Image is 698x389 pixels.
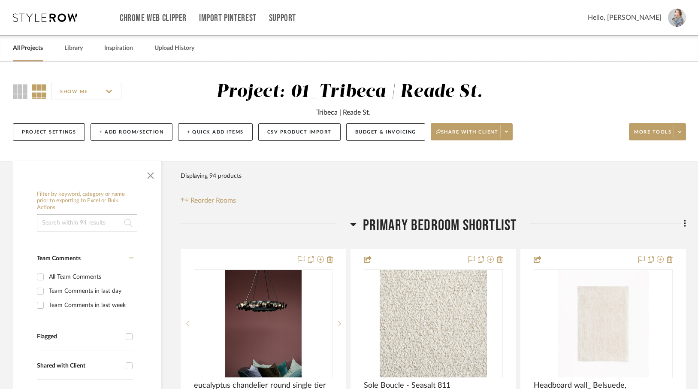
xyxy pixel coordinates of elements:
[120,15,187,22] a: Chrome Web Clipper
[316,107,371,118] div: Tribeca | Reade St.
[37,362,121,370] div: Shared with Client
[216,83,483,101] div: Project: 01_Tribeca | Reade St.
[104,43,133,54] a: Inspiration
[37,214,137,231] input: Search within 94 results
[13,43,43,54] a: All Projects
[668,9,686,27] img: avatar
[13,123,85,141] button: Project Settings
[49,284,131,298] div: Team Comments in last day
[436,129,499,142] span: Share with client
[431,123,513,140] button: Share with client
[91,123,172,141] button: + Add Room/Section
[49,298,131,312] div: Team Comments in last week
[190,195,236,206] span: Reorder Rooms
[178,123,253,141] button: + Quick Add Items
[199,15,257,22] a: Import Pinterest
[37,255,81,261] span: Team Comments
[269,15,296,22] a: Support
[181,167,242,185] div: Displaying 94 products
[49,270,131,284] div: All Team Comments
[629,123,686,140] button: More tools
[225,270,302,377] img: eucalyptus chandelier round single tier
[558,270,648,377] img: Headboard wall_ Belsuede, Ostrica ; 00T1404000006
[363,216,517,235] span: Primary Bedroom SHORTLIST
[64,43,83,54] a: Library
[588,12,662,23] span: Hello, [PERSON_NAME]
[37,191,137,211] h6: Filter by keyword, category or name prior to exporting to Excel or Bulk Actions
[380,270,487,377] img: Sole Boucle - Seasalt 811
[181,195,236,206] button: Reorder Rooms
[154,43,194,54] a: Upload History
[634,129,671,142] span: More tools
[142,165,159,182] button: Close
[346,123,425,141] button: Budget & Invoicing
[37,333,121,340] div: Flagged
[258,123,341,141] button: CSV Product Import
